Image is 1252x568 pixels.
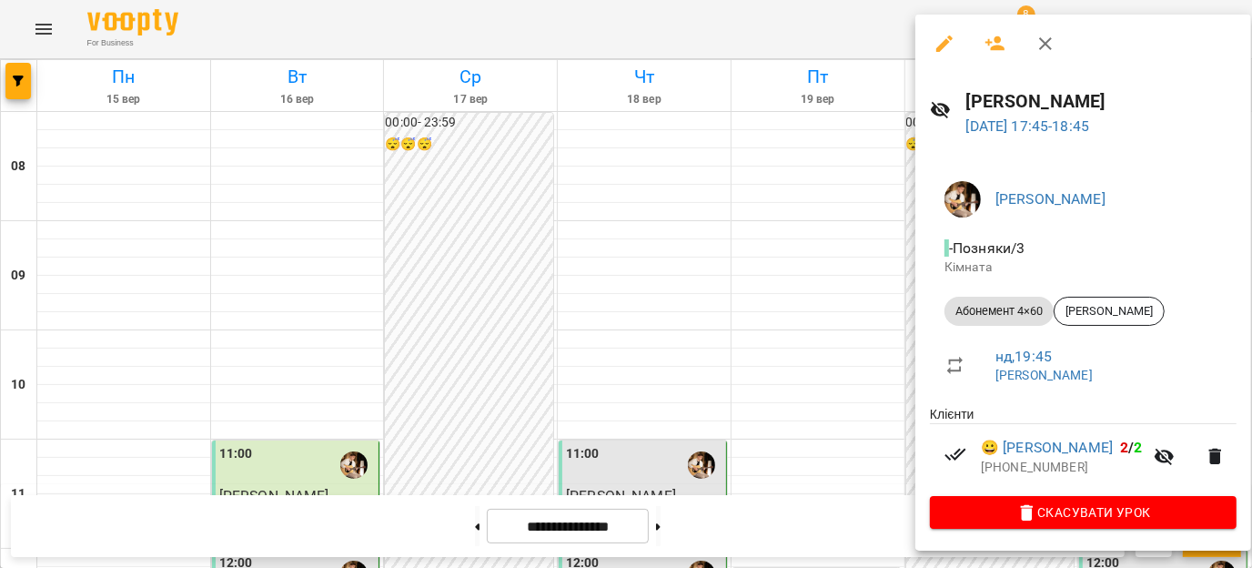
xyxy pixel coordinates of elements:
[966,87,1237,116] h6: [PERSON_NAME]
[1055,303,1164,319] span: [PERSON_NAME]
[944,303,1054,319] span: Абонемент 4×60
[1120,439,1142,456] b: /
[1054,297,1165,326] div: [PERSON_NAME]
[930,405,1237,496] ul: Клієнти
[995,348,1052,365] a: нд , 19:45
[944,181,981,218] img: 0162ea527a5616b79ea1cf03ccdd73a5.jpg
[966,117,1090,135] a: [DATE] 17:45-18:45
[944,443,966,465] svg: Візит сплачено
[1135,439,1143,456] span: 2
[944,259,1222,277] p: Кімната
[944,239,1029,257] span: - Позняки/3
[995,190,1106,208] a: [PERSON_NAME]
[981,437,1113,459] a: 😀 [PERSON_NAME]
[944,502,1222,523] span: Скасувати Урок
[981,459,1143,477] p: [PHONE_NUMBER]
[1120,439,1128,456] span: 2
[995,368,1093,382] a: [PERSON_NAME]
[930,496,1237,529] button: Скасувати Урок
